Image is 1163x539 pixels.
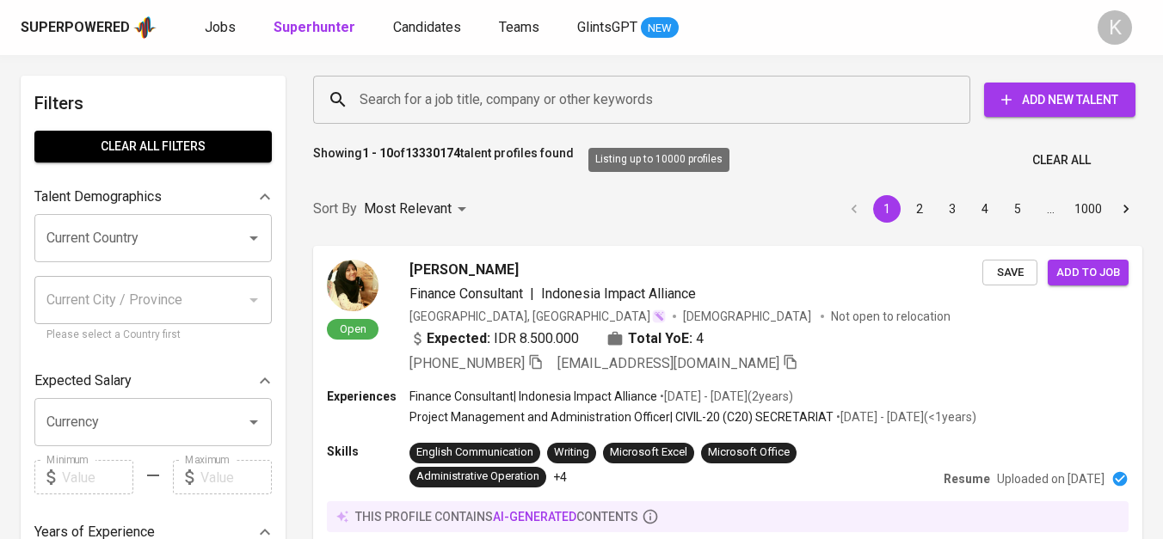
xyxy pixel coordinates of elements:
[34,89,272,117] h6: Filters
[1004,195,1031,223] button: Go to page 5
[696,328,704,349] span: 4
[834,408,976,426] p: • [DATE] - [DATE] ( <1 years )
[46,327,260,344] p: Please select a Country first
[553,469,567,486] p: +4
[364,199,452,219] p: Most Relevant
[641,20,679,37] span: NEW
[628,328,692,349] b: Total YoE:
[242,226,266,250] button: Open
[831,308,951,325] p: Not open to relocation
[1112,195,1140,223] button: Go to next page
[48,136,258,157] span: Clear All filters
[34,371,132,391] p: Expected Salary
[873,195,901,223] button: page 1
[1056,263,1120,283] span: Add to job
[610,444,687,461] div: Microsoft Excel
[938,195,966,223] button: Go to page 3
[313,199,357,219] p: Sort By
[364,193,472,225] div: Most Relevant
[657,388,793,405] p: • [DATE] - [DATE] ( 2 years )
[944,470,990,487] p: Resume
[242,410,266,434] button: Open
[577,17,679,39] a: GlintsGPT NEW
[984,83,1135,117] button: Add New Talent
[416,444,533,461] div: English Communication
[327,260,378,311] img: 716b4261acc00b4f9af3174b25483f97.jpg
[333,322,373,336] span: Open
[838,195,1142,223] nav: pagination navigation
[409,328,579,349] div: IDR 8.500.000
[1025,144,1098,176] button: Clear All
[274,17,359,39] a: Superhunter
[499,17,543,39] a: Teams
[499,19,539,35] span: Teams
[133,15,157,40] img: app logo
[1098,10,1132,45] div: K
[708,444,790,461] div: Microsoft Office
[982,260,1037,286] button: Save
[683,308,814,325] span: [DEMOGRAPHIC_DATA]
[362,146,393,160] b: 1 - 10
[205,17,239,39] a: Jobs
[554,444,589,461] div: Writing
[991,263,1029,283] span: Save
[405,146,460,160] b: 13330174
[1032,150,1091,171] span: Clear All
[409,408,834,426] p: Project Management and Administration Officer | CIVIL-20 (C20) SECRETARIAT
[313,144,574,176] p: Showing of talent profiles found
[409,355,525,371] span: [PHONE_NUMBER]
[416,469,539,485] div: Administrative Operation
[34,364,272,398] div: Expected Salary
[21,15,157,40] a: Superpoweredapp logo
[274,19,355,35] b: Superhunter
[327,443,409,460] p: Skills
[997,470,1105,487] p: Uploaded on [DATE]
[34,180,272,214] div: Talent Demographics
[355,508,638,525] p: this profile contains contents
[906,195,933,223] button: Go to page 2
[393,17,465,39] a: Candidates
[1048,260,1129,286] button: Add to job
[393,19,461,35] span: Candidates
[21,18,130,38] div: Superpowered
[493,510,576,524] span: AI-generated
[427,328,490,349] b: Expected:
[327,388,409,405] p: Experiences
[205,19,236,35] span: Jobs
[530,284,534,304] span: |
[998,89,1122,111] span: Add New Talent
[1037,200,1064,217] div: …
[652,309,666,323] img: magic_wand.svg
[34,131,272,162] button: Clear All filters
[1069,195,1107,223] button: Go to page 1000
[409,260,519,280] span: [PERSON_NAME]
[541,285,696,302] span: Indonesia Impact Alliance
[409,308,666,325] div: [GEOGRAPHIC_DATA], [GEOGRAPHIC_DATA]
[34,187,162,207] p: Talent Demographics
[409,388,657,405] p: Finance Consultant | Indonesia Impact Alliance
[557,355,779,371] span: [EMAIL_ADDRESS][DOMAIN_NAME]
[200,460,272,494] input: Value
[62,460,133,494] input: Value
[577,19,637,35] span: GlintsGPT
[971,195,999,223] button: Go to page 4
[409,285,523,302] span: Finance Consultant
